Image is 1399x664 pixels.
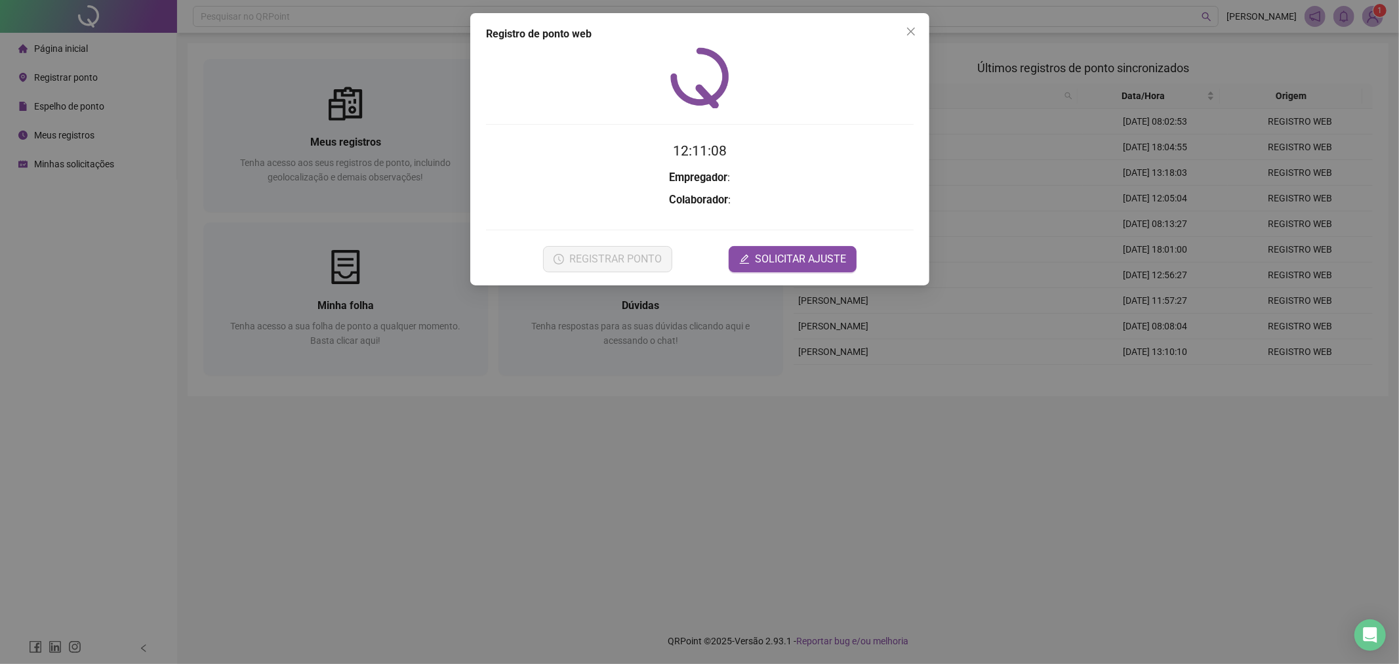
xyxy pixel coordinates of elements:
strong: Colaborador [669,194,728,206]
button: Close [901,21,922,42]
h3: : [486,192,914,209]
button: REGISTRAR PONTO [542,246,672,272]
h3: : [486,169,914,186]
div: Open Intercom Messenger [1354,619,1386,651]
strong: Empregador [669,171,727,184]
span: SOLICITAR AJUSTE [755,251,846,267]
span: close [906,26,916,37]
span: edit [739,254,750,264]
button: editSOLICITAR AJUSTE [729,246,857,272]
img: QRPoint [670,47,729,108]
div: Registro de ponto web [486,26,914,42]
time: 12:11:08 [673,143,727,159]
